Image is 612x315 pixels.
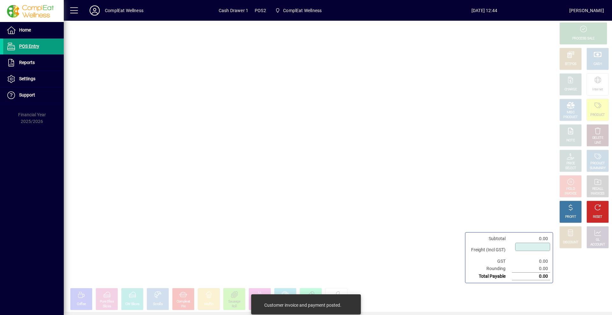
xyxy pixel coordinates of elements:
[84,5,105,16] button: Profile
[592,187,603,191] div: RECALL
[512,235,550,242] td: 0.00
[19,76,35,81] span: Settings
[590,242,605,247] div: ACCOUNT
[565,215,576,219] div: PROFIT
[77,302,86,307] div: Coffee
[105,5,143,16] div: ComplEat Wellness
[590,113,605,118] div: PRODUCT
[596,238,600,242] div: GL
[565,87,577,92] div: CHARGE
[591,191,604,196] div: INVOICES
[232,304,237,309] div: Roll
[565,62,577,67] div: EFTPOS
[563,115,578,120] div: PRODUCT
[593,215,602,219] div: RESET
[569,5,604,16] div: [PERSON_NAME]
[273,5,324,16] span: ComplEat Wellness
[19,27,31,32] span: Home
[204,302,214,307] div: Muffin
[512,258,550,265] td: 0.00
[468,235,512,242] td: Subtotal
[566,187,575,191] div: HOLD
[181,304,186,309] div: Pie
[565,191,576,196] div: INVOICE
[592,87,603,92] div: Internet
[512,273,550,280] td: 0.00
[468,242,512,258] td: Freight (Incl GST)
[100,299,114,304] div: Pure Bliss
[19,60,35,65] span: Reports
[3,87,64,103] a: Support
[594,140,601,145] div: LINE
[594,62,602,67] div: CASH
[283,5,322,16] span: ComplEat Wellness
[264,302,341,308] div: Customer invoice and payment posted.
[563,240,578,245] div: DISCOUNT
[572,36,594,41] div: PROCESS SALE
[255,5,266,16] span: POS2
[3,71,64,87] a: Settings
[512,265,550,273] td: 0.00
[468,265,512,273] td: Rounding
[177,299,190,304] div: Compleat
[566,138,575,143] div: NOTE
[567,110,574,115] div: MISC
[566,161,575,166] div: PRICE
[228,299,240,304] div: Sausage
[590,161,605,166] div: PRODUCT
[468,258,512,265] td: GST
[219,5,248,16] span: Cash Drawer 1
[3,55,64,71] a: Reports
[103,304,111,309] div: Slices
[468,273,512,280] td: Total Payable
[399,5,569,16] span: [DATE] 12:44
[19,92,35,97] span: Support
[592,136,603,140] div: DELETE
[3,22,64,38] a: Home
[565,166,576,171] div: SELECT
[590,166,606,171] div: SUMMARY
[125,302,140,307] div: CW Slices
[153,302,163,307] div: Scrolls
[19,44,39,49] span: POS Entry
